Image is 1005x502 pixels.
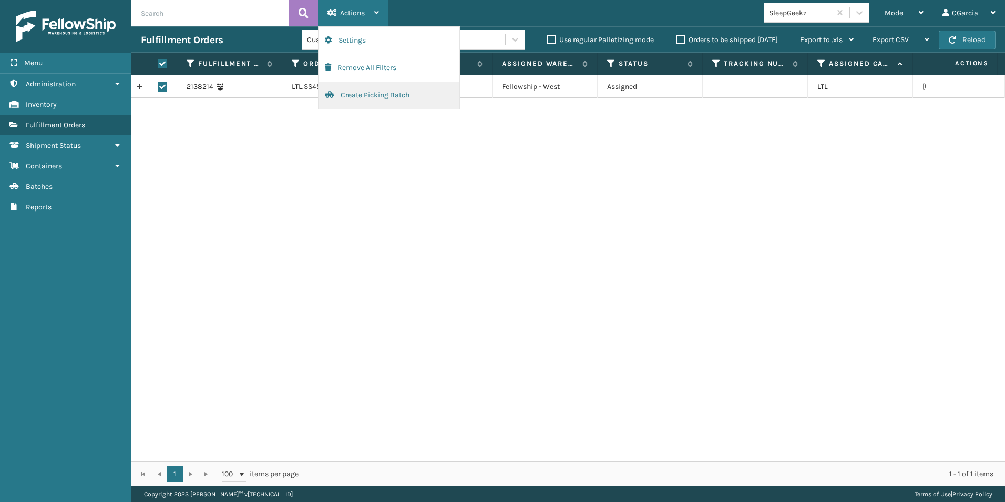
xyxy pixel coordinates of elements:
span: Export CSV [873,35,909,44]
button: Settings [319,27,459,54]
label: Order Number [303,59,367,68]
div: 1 - 1 of 1 items [313,469,993,479]
div: Custom Date Range [307,34,388,45]
label: Tracking Number [724,59,787,68]
td: LTL.SS45561 [282,75,387,98]
span: Containers [26,162,62,170]
td: LTL [808,75,913,98]
td: Assigned [598,75,703,98]
span: 100 [222,469,238,479]
span: Inventory [26,100,57,109]
div: | [915,486,992,502]
label: Use regular Palletizing mode [547,35,654,44]
img: logo [16,11,116,42]
h3: Fulfillment Orders [141,34,223,46]
label: Status [619,59,682,68]
label: Fulfillment Order Id [198,59,262,68]
td: Fellowship - West [493,75,598,98]
label: Assigned Carrier Service [829,59,893,68]
span: Export to .xls [800,35,843,44]
span: Mode [885,8,903,17]
span: Batches [26,182,53,191]
button: Create Picking Batch [319,82,459,109]
span: Administration [26,79,76,88]
span: Actions [340,8,365,17]
span: Actions [922,55,995,72]
a: 2138214 [187,82,213,92]
button: Remove All Filters [319,54,459,82]
span: Menu [24,58,43,67]
a: Terms of Use [915,490,951,498]
label: Orders to be shipped [DATE] [676,35,778,44]
span: items per page [222,466,299,482]
div: SleepGeekz [769,7,832,18]
p: Copyright 2023 [PERSON_NAME]™ v [TECHNICAL_ID] [144,486,293,502]
span: Fulfillment Orders [26,121,85,129]
a: Privacy Policy [952,490,992,498]
button: Reload [939,31,996,49]
label: Assigned Warehouse [502,59,577,68]
a: 1 [167,466,183,482]
span: Reports [26,203,52,212]
span: Shipment Status [26,141,81,150]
